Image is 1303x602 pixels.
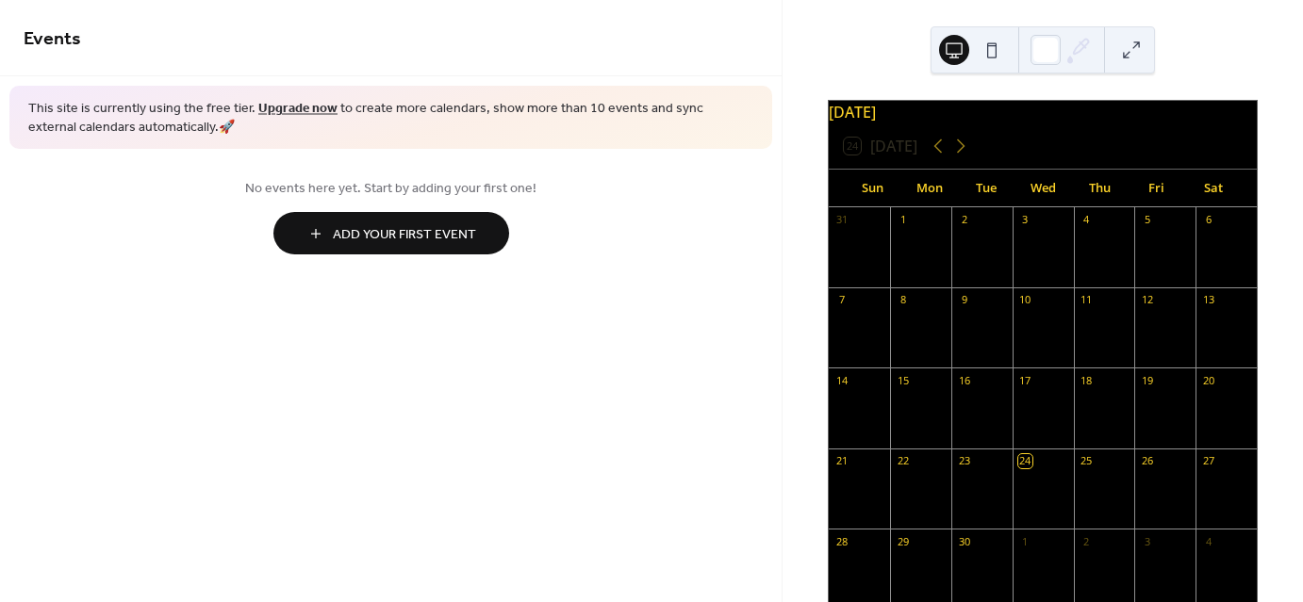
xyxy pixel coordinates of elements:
[1201,293,1215,307] div: 13
[957,454,971,468] div: 23
[957,213,971,227] div: 2
[1201,373,1215,387] div: 20
[1201,213,1215,227] div: 6
[829,101,1257,123] div: [DATE]
[834,373,849,387] div: 14
[258,96,338,122] a: Upgrade now
[896,293,910,307] div: 8
[1080,454,1094,468] div: 25
[1080,373,1094,387] div: 18
[896,373,910,387] div: 15
[957,293,971,307] div: 9
[957,534,971,548] div: 30
[1140,534,1154,548] div: 3
[1185,170,1242,207] div: Sat
[1201,534,1215,548] div: 4
[957,373,971,387] div: 16
[24,212,758,254] a: Add Your First Event
[24,179,758,199] span: No events here yet. Start by adding your first one!
[1128,170,1184,207] div: Fri
[1080,213,1094,227] div: 4
[24,21,81,57] span: Events
[1018,534,1032,548] div: 1
[958,170,1014,207] div: Tue
[1140,454,1154,468] div: 26
[834,454,849,468] div: 21
[1018,373,1032,387] div: 17
[896,534,910,548] div: 29
[1140,213,1154,227] div: 5
[844,170,900,207] div: Sun
[896,213,910,227] div: 1
[900,170,957,207] div: Mon
[1140,293,1154,307] div: 12
[1018,213,1032,227] div: 3
[1018,293,1032,307] div: 10
[1080,293,1094,307] div: 11
[834,293,849,307] div: 7
[1071,170,1128,207] div: Thu
[1201,454,1215,468] div: 27
[1018,454,1032,468] div: 24
[273,212,509,254] button: Add Your First Event
[333,225,476,245] span: Add Your First Event
[834,213,849,227] div: 31
[834,534,849,548] div: 28
[1080,534,1094,548] div: 2
[1014,170,1071,207] div: Wed
[1140,373,1154,387] div: 19
[28,100,753,137] span: This site is currently using the free tier. to create more calendars, show more than 10 events an...
[896,454,910,468] div: 22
